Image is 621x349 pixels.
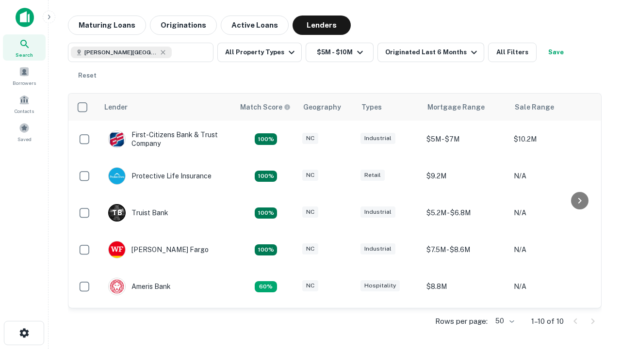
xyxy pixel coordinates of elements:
[109,168,125,184] img: picture
[377,43,484,62] button: Originated Last 6 Months
[16,8,34,27] img: capitalize-icon.png
[360,170,385,181] div: Retail
[491,314,516,328] div: 50
[385,47,480,58] div: Originated Last 6 Months
[109,278,125,295] img: picture
[255,281,277,293] div: Matching Properties: 1, hasApolloMatch: undefined
[3,34,46,61] a: Search
[509,158,596,194] td: N/A
[509,194,596,231] td: N/A
[427,101,485,113] div: Mortgage Range
[509,268,596,305] td: N/A
[302,206,318,218] div: NC
[360,243,395,254] div: Industrial
[3,63,46,89] a: Borrowers
[422,305,509,342] td: $9.2M
[302,170,318,181] div: NC
[104,101,128,113] div: Lender
[306,43,374,62] button: $5M - $10M
[509,231,596,268] td: N/A
[109,131,125,147] img: picture
[302,133,318,144] div: NC
[540,43,572,62] button: Save your search to get updates of matches that match your search criteria.
[509,305,596,342] td: N/A
[234,94,297,121] th: Capitalize uses an advanced AI algorithm to match your search with the best lender. The match sco...
[302,243,318,254] div: NC
[109,241,125,258] img: picture
[303,101,341,113] div: Geography
[16,51,33,59] span: Search
[515,101,554,113] div: Sale Range
[3,119,46,145] a: Saved
[217,43,302,62] button: All Property Types
[72,66,103,85] button: Reset
[108,167,212,185] div: Protective Life Insurance
[509,94,596,121] th: Sale Range
[422,158,509,194] td: $9.2M
[361,101,382,113] div: Types
[112,208,122,218] p: T B
[360,280,400,291] div: Hospitality
[255,244,277,256] div: Matching Properties: 2, hasApolloMatch: undefined
[360,206,395,218] div: Industrial
[255,133,277,145] div: Matching Properties: 2, hasApolloMatch: undefined
[255,171,277,182] div: Matching Properties: 2, hasApolloMatch: undefined
[356,94,422,121] th: Types
[302,280,318,291] div: NC
[108,130,225,148] div: First-citizens Bank & Trust Company
[488,43,537,62] button: All Filters
[293,16,351,35] button: Lenders
[422,268,509,305] td: $8.8M
[108,204,168,222] div: Truist Bank
[84,48,157,57] span: [PERSON_NAME][GEOGRAPHIC_DATA], [GEOGRAPHIC_DATA]
[240,102,291,112] div: Capitalize uses an advanced AI algorithm to match your search with the best lender. The match sco...
[240,102,289,112] h6: Match Score
[98,94,234,121] th: Lender
[150,16,217,35] button: Originations
[17,135,32,143] span: Saved
[572,271,621,318] iframe: Chat Widget
[297,94,356,121] th: Geography
[15,107,34,115] span: Contacts
[108,278,171,295] div: Ameris Bank
[68,16,146,35] button: Maturing Loans
[422,94,509,121] th: Mortgage Range
[531,316,564,327] p: 1–10 of 10
[221,16,289,35] button: Active Loans
[13,79,36,87] span: Borrowers
[509,121,596,158] td: $10.2M
[108,241,209,258] div: [PERSON_NAME] Fargo
[360,133,395,144] div: Industrial
[422,231,509,268] td: $7.5M - $8.6M
[255,207,277,219] div: Matching Properties: 3, hasApolloMatch: undefined
[3,91,46,117] a: Contacts
[422,194,509,231] td: $5.2M - $6.8M
[422,121,509,158] td: $5M - $7M
[435,316,488,327] p: Rows per page:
